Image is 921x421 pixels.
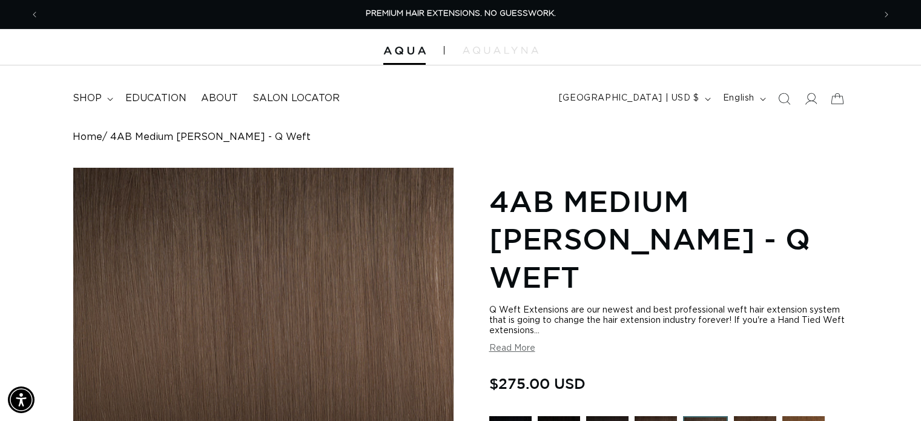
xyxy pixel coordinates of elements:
[194,85,245,112] a: About
[463,47,538,54] img: aqualyna.com
[118,85,194,112] a: Education
[201,92,238,105] span: About
[253,92,340,105] span: Salon Locator
[716,87,771,110] button: English
[559,92,699,105] span: [GEOGRAPHIC_DATA] | USD $
[366,10,556,18] span: PREMIUM HAIR EXTENSIONS. NO GUESSWORK.
[489,305,848,336] div: Q Weft Extensions are our newest and best professional weft hair extension system that is going t...
[21,3,48,26] button: Previous announcement
[771,85,797,112] summary: Search
[73,131,102,143] a: Home
[73,131,848,143] nav: breadcrumbs
[723,92,754,105] span: English
[489,343,535,354] button: Read More
[245,85,347,112] a: Salon Locator
[873,3,900,26] button: Next announcement
[125,92,187,105] span: Education
[383,47,426,55] img: Aqua Hair Extensions
[110,131,311,143] span: 4AB Medium [PERSON_NAME] - Q Weft
[65,85,118,112] summary: shop
[552,87,716,110] button: [GEOGRAPHIC_DATA] | USD $
[489,182,848,296] h1: 4AB Medium [PERSON_NAME] - Q Weft
[860,363,921,421] iframe: Chat Widget
[73,92,102,105] span: shop
[8,386,35,413] div: Accessibility Menu
[489,372,586,395] span: $275.00 USD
